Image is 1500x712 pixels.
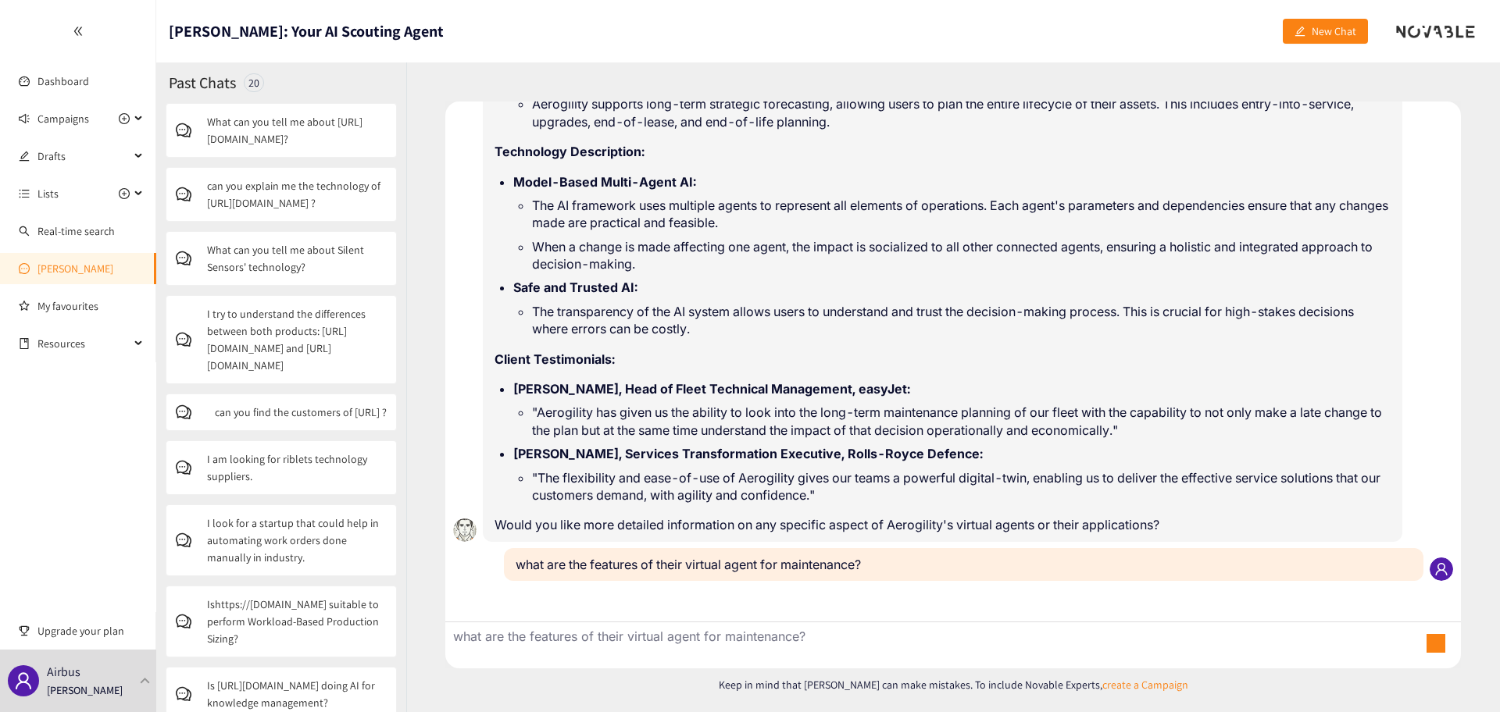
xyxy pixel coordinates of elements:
span: comment [176,187,207,202]
span: comment [176,614,207,629]
p: Is [URL][DOMAIN_NAME] doing AI for knowledge management? [207,677,387,711]
img: Scott.87bedd56a4696ef791cd.png [445,511,484,550]
strong: Client Testimonials: [495,351,615,367]
p: Airbus [47,662,80,682]
span: New Chat [1312,23,1356,40]
strong: [PERSON_NAME], Head of Fleet Technical Management, easyJet: [513,381,910,397]
span: trophy [19,625,30,636]
a: [PERSON_NAME] [37,262,113,276]
span: sound [19,113,30,124]
p: Would you like more detailed information on any specific aspect of Aerogility's virtual agents or... [495,516,1391,533]
a: Real-time search [37,224,115,238]
span: comment [176,460,207,475]
span: plus-circle [119,188,130,199]
p: can you explain me the technology of [URL][DOMAIN_NAME] ? [207,177,387,212]
a: My favourites [37,290,144,322]
p: I look for a startup that could help in automating work orders done manually in industry. [207,514,387,566]
span: Upgrade your plan [37,615,144,646]
p: I am looking for riblets technology suppliers. [207,450,387,485]
iframe: Chat Widget [1245,543,1500,712]
span: comment [176,686,207,702]
div: Chat conversation [445,101,1461,621]
h2: Past Chats [169,72,236,94]
span: edit [19,151,30,162]
strong: Technology Description: [495,144,645,159]
span: edit [1295,26,1305,38]
p: can you find the customers of [URL] ? [215,404,387,421]
p: Ishttps://[DOMAIN_NAME] suitable to perform Workload-Based Production Sizing? [207,596,387,647]
p: What can you tell me about Silent Sensors' technology? [207,241,387,276]
p: What can you tell me about [URL][DOMAIN_NAME]? [207,113,387,148]
span: comment [176,251,207,266]
li: The AI framework uses multiple agents to represent all elements of operations. Each agent's param... [532,197,1391,232]
span: Resources [37,328,130,359]
span: comment [176,532,207,548]
li: When a change is made affecting one agent, the impact is socialized to all other connected agents... [532,238,1391,273]
strong: Safe and Trusted AI: [513,279,637,295]
p: Keep in mind that [PERSON_NAME] can make mistakes. To include Novable Experts, [445,676,1461,693]
strong: [PERSON_NAME], Services Transformation Executive, Rolls-Royce Defence: [513,446,983,461]
div: 20 [244,73,264,92]
button: editNew Chat [1283,19,1368,44]
span: double-left [73,26,84,37]
p: [PERSON_NAME] [47,682,123,699]
strong: Model-Based Multi-Agent AI: [513,174,696,190]
span: Campaigns [37,103,89,134]
span: Lists [37,178,59,209]
span: book [19,338,30,349]
span: comment [176,332,207,347]
div: Widget de chat [1245,543,1500,712]
textarea: Ask Scott anything about innovative companies you are searching for... [445,622,1406,668]
span: unordered-list [19,188,30,199]
span: comment [176,123,207,138]
span: user [14,671,33,690]
li: "The flexibility and ease-of-use of Aerogility gives our teams a powerful digital-twin, enabling ... [532,469,1391,504]
span: Drafts [37,141,130,172]
a: Dashboard [37,74,89,88]
a: create a Campaign [1102,678,1188,692]
p: what are the features of their virtual agent for maintenance? [516,556,1412,573]
span: comment [176,404,207,420]
p: I try to understand the differences between both products: [URL][DOMAIN_NAME] and [URL][DOMAIN_NAME] [207,305,387,374]
span: plus-circle [119,113,130,124]
li: The transparency of the AI system allows users to understand and trust the decision-making proces... [532,303,1391,338]
li: "Aerogility has given us the ability to look into the long-term maintenance planning of our fleet... [532,404,1391,439]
